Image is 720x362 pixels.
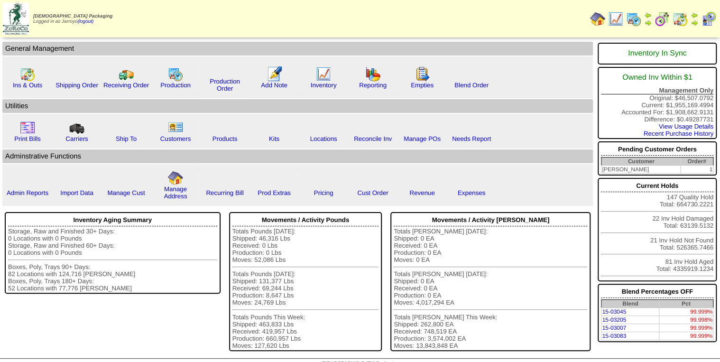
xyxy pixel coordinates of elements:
a: Manage Address [164,186,187,200]
a: (logout) [77,19,93,24]
a: Expenses [458,189,486,196]
a: Recent Purchase History [644,130,713,137]
img: po.png [415,120,430,135]
a: Prod Extras [258,189,291,196]
a: Customers [160,135,191,142]
img: calendarprod.gif [626,11,641,27]
span: [DEMOGRAPHIC_DATA] Packaging [33,14,112,19]
td: 1 [681,166,713,174]
th: Order# [681,158,713,166]
img: orders.gif [267,66,282,82]
img: factory.gif [217,63,232,78]
img: calendarprod.gif [168,66,183,82]
th: Customer [601,158,681,166]
td: Utilities [2,99,593,113]
a: Cust Order [357,189,388,196]
a: Shipping Order [55,82,98,89]
a: Blend Order [454,82,489,89]
img: graph2.png [20,174,35,189]
img: pie_chart.png [415,174,430,189]
a: Receiving Order [103,82,149,89]
td: [PERSON_NAME] [601,166,681,174]
td: 99.999% [659,332,713,340]
a: Admin Reports [7,189,48,196]
img: arrowleft.gif [691,11,698,19]
a: 15-03045 [602,308,626,315]
a: Ins & Outs [13,82,42,89]
img: invoice2.gif [20,120,35,135]
img: import.gif [69,174,84,189]
a: 15-03083 [602,333,626,339]
img: prodextras.gif [267,174,282,189]
div: Movements / Activity Pounds [232,214,379,226]
img: workflow.png [464,120,479,135]
td: 99.999% [659,324,713,332]
img: factory2.gif [119,120,134,135]
a: Import Data [60,189,93,196]
img: truck3.gif [69,120,84,135]
img: cust_order.png [365,174,380,189]
td: Adminstrative Functions [2,149,593,163]
img: arrowright.gif [644,19,652,27]
span: Logged in as Jarroyo [33,14,112,24]
a: Empties [411,82,434,89]
img: truck2.gif [119,66,134,82]
a: Production Order [210,78,240,92]
div: Inventory In Sync [601,45,713,63]
div: Blend Percentages OFF [601,286,713,298]
a: Products [212,135,238,142]
div: Inventory Aging Summary [8,214,217,226]
a: 15-03007 [602,325,626,331]
img: managecust.png [118,174,135,189]
img: home.gif [168,170,183,186]
img: cabinet.gif [217,120,232,135]
img: calendarblend.gif [655,11,670,27]
a: Locations [310,135,337,142]
img: line_graph.gif [608,11,623,27]
a: Kits [269,135,279,142]
img: line_graph2.gif [365,120,380,135]
a: Reporting [359,82,387,89]
a: Carriers [65,135,88,142]
div: Management Only [601,87,713,94]
a: Needs Report [452,135,491,142]
img: workorder.gif [415,66,430,82]
img: line_graph.gif [316,66,331,82]
td: 99.999% [659,308,713,316]
a: Revenue [409,189,434,196]
img: customers.gif [168,120,183,135]
a: Manage POs [404,135,441,142]
th: Blend [601,300,659,308]
a: Add Note [261,82,287,89]
td: General Management [2,42,593,56]
td: 99.998% [659,316,713,324]
img: network.png [464,66,479,82]
img: arrowright.gif [691,19,698,27]
div: Totals [PERSON_NAME] [DATE]: Shipped: 0 EA Received: 0 EA Production: 0 EA Moves: 0 EA Totals [PE... [394,228,587,349]
img: calendarinout.gif [20,66,35,82]
img: truck.gif [69,66,84,82]
img: reconcile.gif [217,174,232,189]
img: locations.gif [316,120,331,135]
a: Reconcile Inv [354,135,392,142]
div: Owned Inv Within $1 [601,69,713,87]
div: Totals Pounds [DATE]: Shipped: 46,316 Lbs Received: 0 Lbs Production: 0 Lbs Moves: 52,086 Lbs Tot... [232,228,379,349]
img: pie_chart2.png [464,174,479,189]
a: View Usage Details [659,123,713,130]
a: Pricing [314,189,333,196]
img: calendarcustomer.gif [701,11,716,27]
div: 147 Quality Hold Total: 664730.2221 22 Inv Hold Damaged Total: 63139.5132 21 Inv Hold Not Found T... [598,178,717,281]
div: Storage, Raw and Finished 30+ Days: 0 Locations with 0 Pounds Storage, Raw and Finished 60+ Days:... [8,228,217,292]
img: calendarinout.gif [673,11,688,27]
a: Inventory [311,82,337,89]
a: Print Bills [14,135,41,142]
a: Production [160,82,191,89]
div: Pending Customer Orders [601,143,713,156]
img: workflow.gif [267,120,282,135]
img: home.gif [590,11,605,27]
a: Manage Cust [107,189,145,196]
a: Recurring Bill [206,189,243,196]
img: graph.gif [365,66,380,82]
div: Movements / Activity [PERSON_NAME] [394,214,587,226]
div: Current Holds [601,180,713,192]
